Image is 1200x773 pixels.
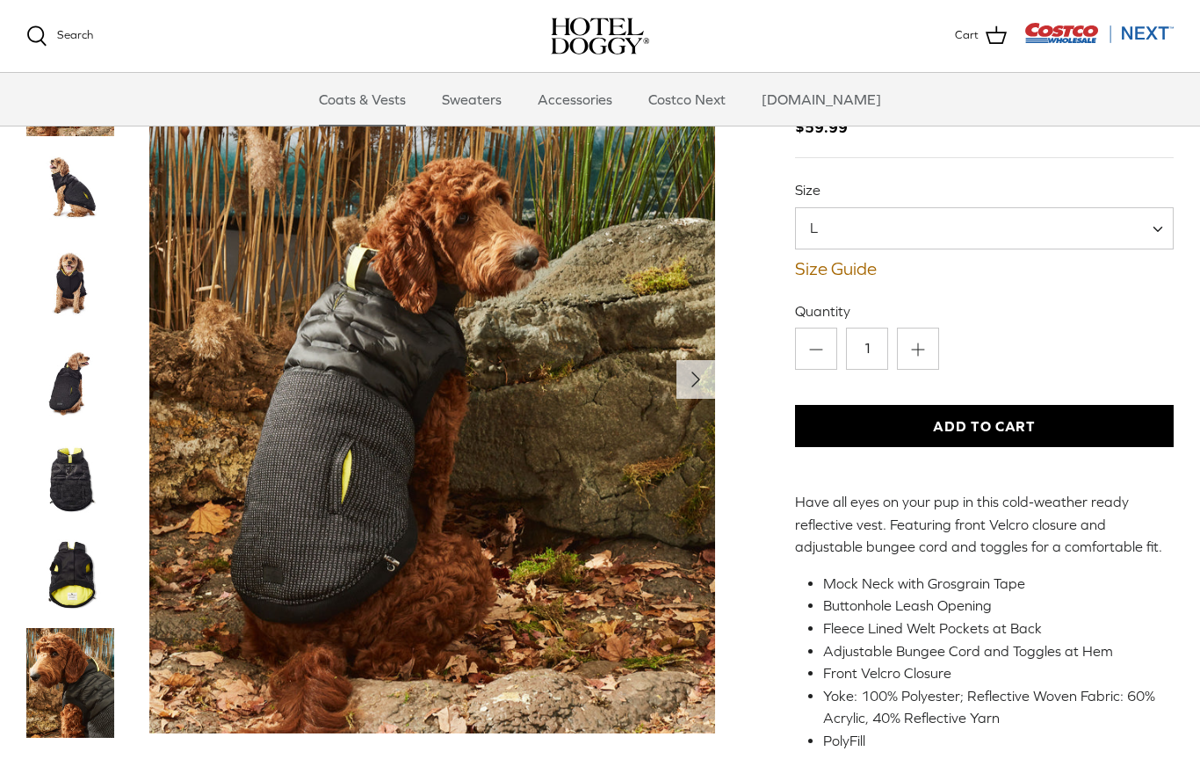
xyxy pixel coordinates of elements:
button: Add to Cart [795,405,1174,447]
a: Thumbnail Link [26,628,114,738]
a: hoteldoggy.com hoteldoggycom [551,18,649,54]
p: Have all eyes on your pup in this cold-weather ready reflective vest. Featuring front Velcro clos... [795,491,1174,559]
a: Sweaters [426,73,517,126]
a: Thumbnail Link [26,145,114,233]
img: Costco Next [1024,22,1174,44]
li: Fleece Lined Welt Pockets at Back [823,618,1160,640]
a: Show Gallery [149,26,715,733]
a: Thumbnail Link [26,338,114,426]
li: Front Velcro Closure [823,662,1160,685]
img: hoteldoggycom [551,18,649,54]
li: Yoke: 100% Polyester; Reflective Woven Fabric: 60% Acrylic, 40% Reflective Yarn [823,685,1160,730]
input: Quantity [846,328,888,370]
a: Coats & Vests [303,73,422,126]
a: Thumbnail Link [26,242,114,329]
a: [DOMAIN_NAME] [746,73,897,126]
button: Next [676,361,715,400]
a: Size Guide [795,258,1174,279]
a: Thumbnail Link [26,531,114,619]
span: L [796,218,853,237]
label: Size [795,180,1174,199]
span: L [795,207,1174,249]
span: Cart [955,26,979,45]
label: Quantity [795,301,1174,321]
a: Costco Next [633,73,741,126]
li: Adjustable Bungee Cord and Toggles at Hem [823,640,1160,663]
a: Accessories [522,73,628,126]
a: Search [26,25,93,47]
li: PolyFill [823,730,1160,753]
a: Thumbnail Link [26,435,114,523]
span: Search [57,28,93,41]
a: Cart [955,25,1007,47]
a: Visit Costco Next [1024,33,1174,47]
li: Mock Neck with Grosgrain Tape [823,573,1160,596]
li: Buttonhole Leash Opening [823,595,1160,618]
